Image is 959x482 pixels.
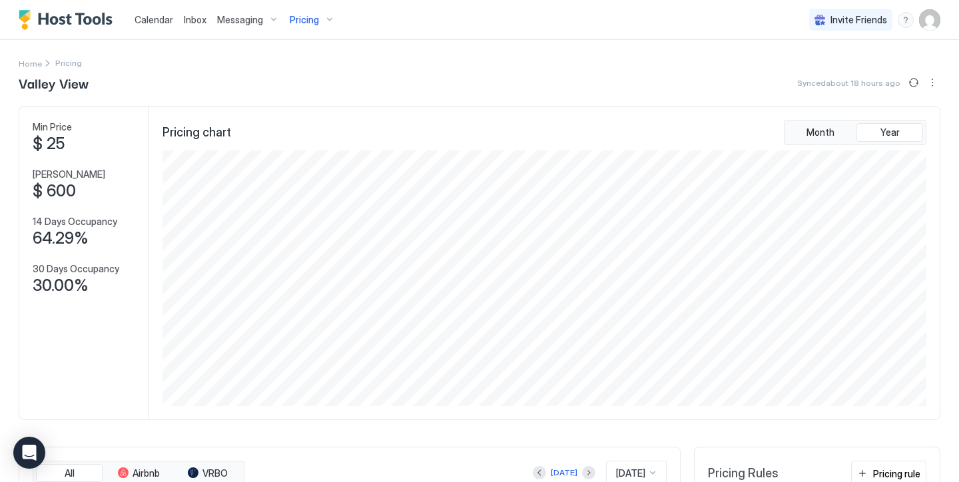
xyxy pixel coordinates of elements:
span: Year [880,126,900,138]
button: Sync prices [906,75,922,91]
a: Calendar [135,13,173,27]
span: 64.29% [33,228,89,248]
span: Messaging [217,14,263,26]
span: Airbnb [133,467,160,479]
span: 30 Days Occupancy [33,263,119,275]
div: tab-group [784,120,926,145]
div: [DATE] [551,467,577,479]
div: Breadcrumb [19,56,42,70]
a: Inbox [184,13,206,27]
button: Next month [582,466,595,479]
button: Year [856,123,923,142]
span: All [65,467,75,479]
a: Host Tools Logo [19,10,119,30]
button: Month [787,123,854,142]
span: Breadcrumb [55,58,82,68]
span: $ 25 [33,134,65,154]
span: Pricing Rules [708,466,779,481]
span: Valley View [19,73,89,93]
span: [DATE] [616,467,645,479]
div: User profile [919,9,940,31]
span: Pricing chart [162,125,231,140]
div: Open Intercom Messenger [13,437,45,469]
span: VRBO [202,467,228,479]
span: Min Price [33,121,72,133]
span: Invite Friends [830,14,887,26]
button: More options [924,75,940,91]
a: Home [19,56,42,70]
button: [DATE] [549,465,579,481]
span: Month [806,126,834,138]
button: Previous month [533,466,546,479]
span: 30.00% [33,276,89,296]
span: Calendar [135,14,173,25]
span: [PERSON_NAME] [33,168,105,180]
div: menu [898,12,914,28]
span: $ 600 [33,181,76,201]
div: menu [924,75,940,91]
span: Pricing [290,14,319,26]
div: Pricing rule [873,467,920,481]
span: Synced about 18 hours ago [797,78,900,88]
span: Home [19,59,42,69]
span: 14 Days Occupancy [33,216,117,228]
span: Inbox [184,14,206,25]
